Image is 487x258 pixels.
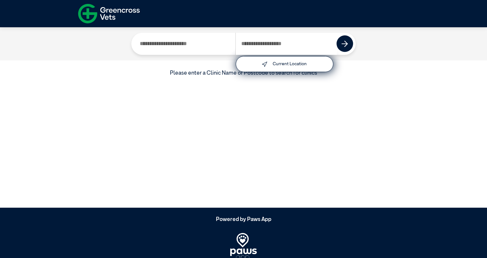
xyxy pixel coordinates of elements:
img: f-logo [78,2,140,26]
div: Please enter a Clinic Name or Postcode to search for clinics [78,69,409,78]
input: Search by Postcode [235,33,337,55]
img: icon-right [341,41,348,47]
label: Current Location [273,62,307,66]
input: Search by Clinic Name [134,33,235,55]
h5: Powered by Paws App [78,216,409,223]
